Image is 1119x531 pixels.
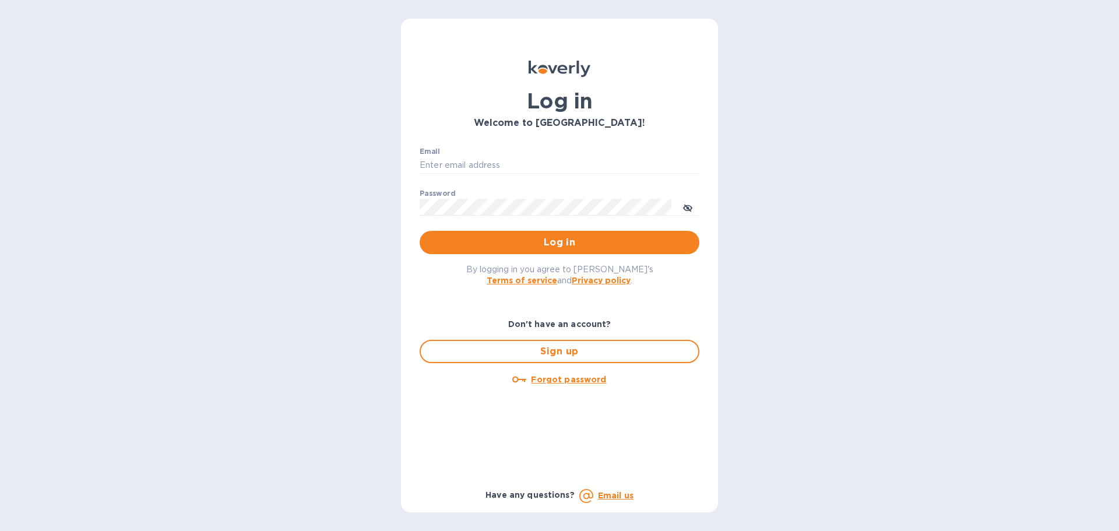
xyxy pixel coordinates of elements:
[420,89,699,113] h1: Log in
[430,344,689,358] span: Sign up
[466,265,653,285] span: By logging in you agree to [PERSON_NAME]'s and .
[429,235,690,249] span: Log in
[420,157,699,174] input: Enter email address
[508,319,611,329] b: Don't have an account?
[487,276,557,285] a: Terms of service
[420,118,699,129] h3: Welcome to [GEOGRAPHIC_DATA]!
[598,491,634,500] a: Email us
[572,276,631,285] a: Privacy policy
[485,490,575,500] b: Have any questions?
[420,148,440,155] label: Email
[420,190,455,197] label: Password
[420,340,699,363] button: Sign up
[529,61,590,77] img: Koverly
[676,195,699,219] button: toggle password visibility
[531,375,606,384] u: Forgot password
[420,231,699,254] button: Log in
